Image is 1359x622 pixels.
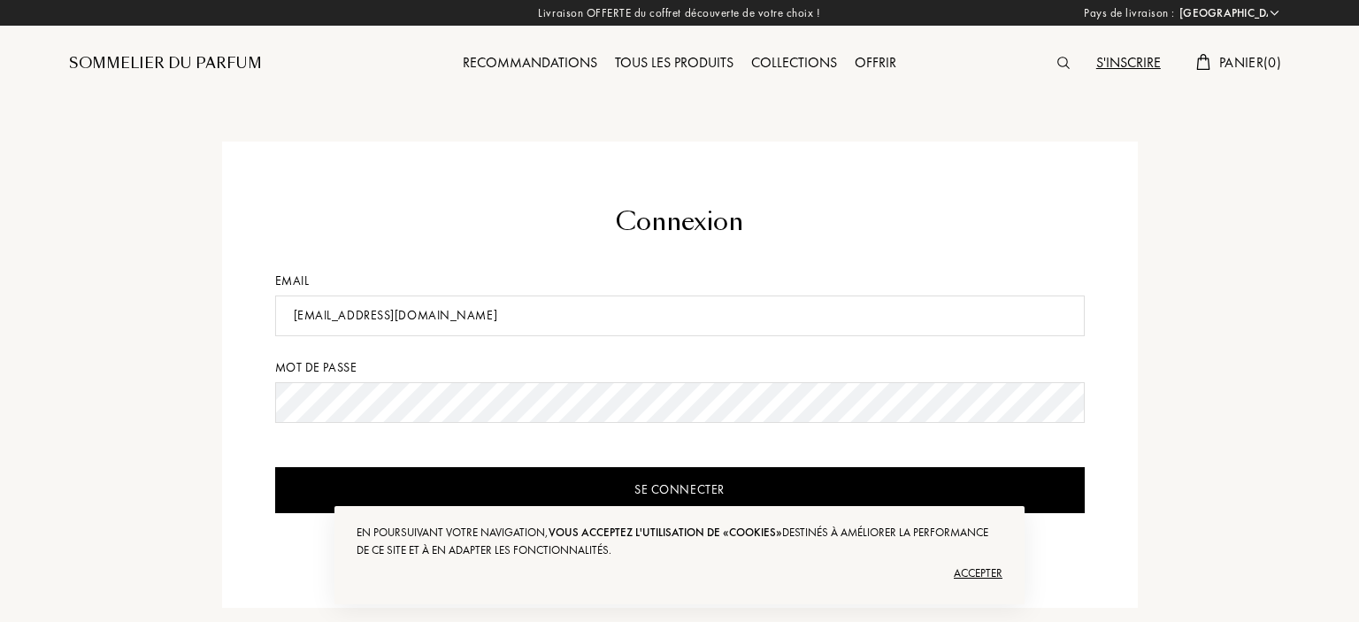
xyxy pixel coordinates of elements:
span: Pays de livraison : [1084,4,1175,22]
img: search_icn.svg [1057,57,1070,69]
a: Recommandations [454,53,606,72]
span: vous acceptez l'utilisation de «cookies» [549,525,782,540]
div: Email [275,272,1085,290]
a: Tous les produits [606,53,742,72]
a: Collections [742,53,846,72]
a: Offrir [846,53,905,72]
div: S'inscrire [1087,52,1170,75]
a: Sommelier du Parfum [69,53,262,74]
a: S'inscrire [1087,53,1170,72]
img: cart.svg [1196,54,1210,70]
div: Collections [742,52,846,75]
input: Se connecter [275,467,1085,513]
div: En poursuivant votre navigation, destinés à améliorer la performance de ce site et à en adapter l... [357,524,1002,559]
div: Offrir [846,52,905,75]
div: Tous les produits [606,52,742,75]
div: Connexion [275,203,1085,241]
input: Email [275,296,1085,336]
div: Recommandations [454,52,606,75]
div: Mot de passe [275,358,1085,377]
div: Accepter [357,559,1002,587]
span: Panier ( 0 ) [1219,53,1281,72]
